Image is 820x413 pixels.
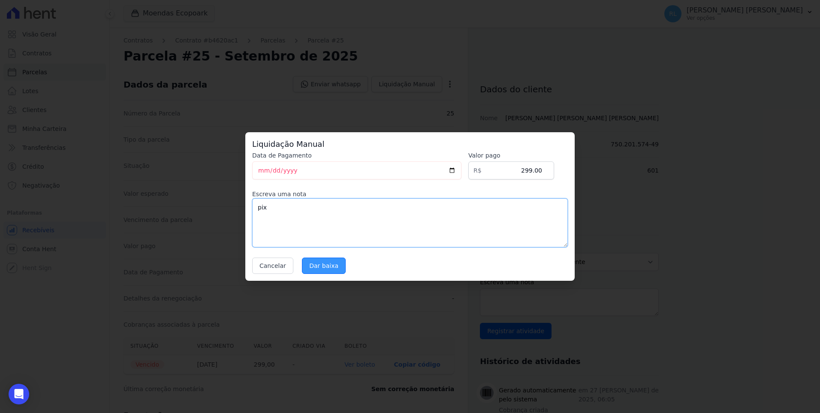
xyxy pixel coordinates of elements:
[252,139,568,149] h3: Liquidação Manual
[302,258,346,274] input: Dar baixa
[468,151,554,160] label: Valor pago
[252,190,568,198] label: Escreva uma nota
[252,258,293,274] button: Cancelar
[252,151,461,160] label: Data de Pagamento
[9,384,29,404] div: Open Intercom Messenger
